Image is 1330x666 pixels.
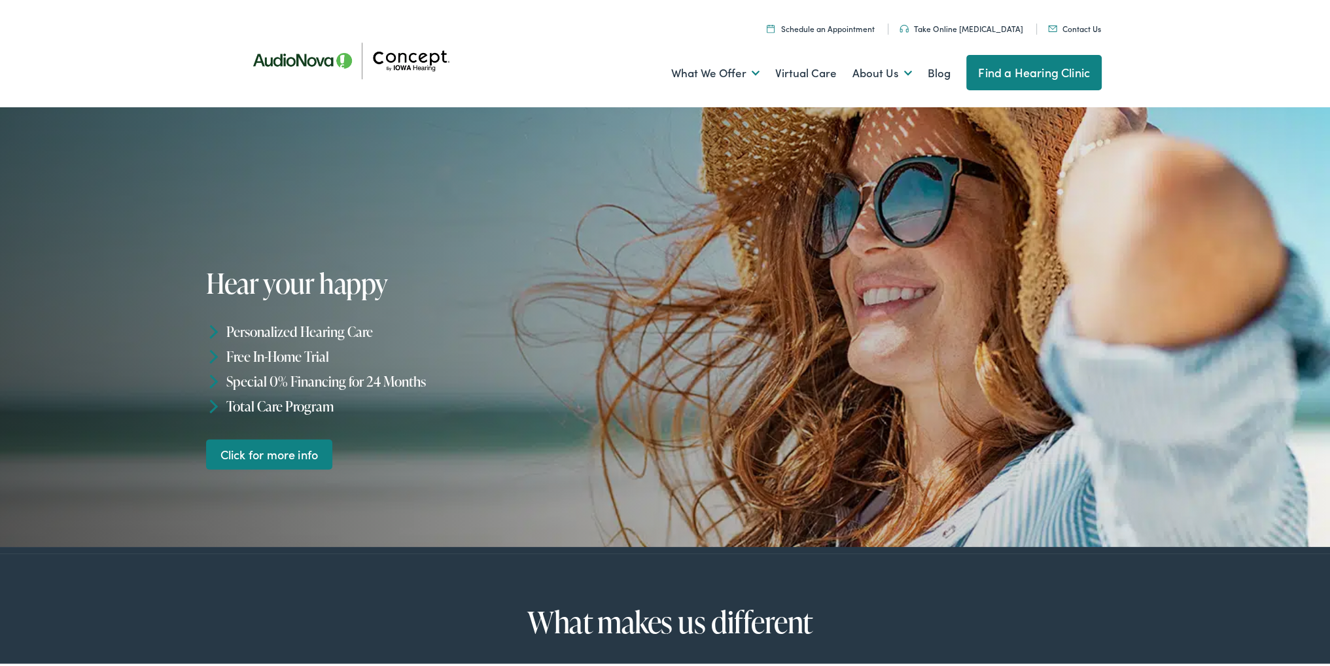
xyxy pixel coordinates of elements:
[767,22,775,30] img: A calendar icon to schedule an appointment at Concept by Iowa Hearing.
[206,436,332,467] a: Click for more info
[900,20,1023,31] a: Take Online [MEDICAL_DATA]
[206,317,671,342] li: Personalized Hearing Care
[767,20,875,31] a: Schedule an Appointment
[206,391,671,415] li: Total Care Program
[900,22,909,30] img: utility icon
[1048,23,1057,29] img: utility icon
[852,46,912,95] a: About Us
[966,52,1102,88] a: Find a Hearing Clinic
[206,366,671,391] li: Special 0% Financing for 24 Months
[271,603,1069,636] h2: What makes us different
[928,46,951,95] a: Blog
[775,46,837,95] a: Virtual Care
[671,46,760,95] a: What We Offer
[206,266,604,296] h1: Hear your happy
[206,342,671,366] li: Free In-Home Trial
[1048,20,1101,31] a: Contact Us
